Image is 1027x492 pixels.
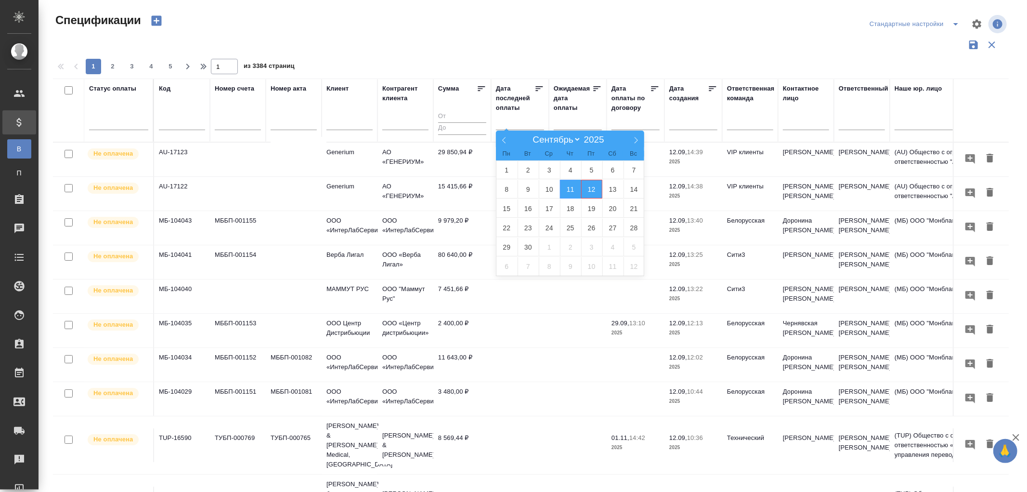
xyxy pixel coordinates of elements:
[93,252,133,261] p: Не оплачена
[326,353,373,372] p: ООО «ИнтерЛабСервис»
[326,216,373,235] p: ООО «ИнтерЛабСервис»
[53,13,141,28] span: Спецификации
[890,143,1005,176] td: (AU) Общество с ограниченной ответственностью "АЛС"
[154,382,210,416] td: МБ-104029
[982,150,998,168] button: Удалить
[496,199,518,218] span: Сентябрь 15, 2025
[669,191,717,201] p: 2025
[210,211,266,245] td: МББП-001155
[382,182,429,201] p: АО «ГЕНЕРИУМ»
[997,441,1014,461] span: 🙏
[624,180,645,199] span: Сентябрь 14, 2025
[326,147,373,157] p: Generium
[326,182,373,191] p: Generium
[669,443,717,452] p: 2025
[687,434,703,441] p: 10:36
[669,354,687,361] p: 12.09,
[669,226,717,235] p: 2025
[669,294,717,304] p: 2025
[581,134,611,145] input: Год
[687,285,703,293] p: 13:22
[326,84,349,93] div: Клиент
[890,348,1005,382] td: (МБ) ООО "Монблан"
[834,143,890,176] td: [PERSON_NAME]
[982,321,998,339] button: Удалить
[559,151,581,157] span: Чт
[834,348,890,382] td: [PERSON_NAME] [PERSON_NAME]
[687,251,703,258] p: 13:25
[496,218,518,237] span: Сентябрь 22, 2025
[93,183,133,193] p: Не оплачена
[867,16,965,32] div: split button
[438,84,459,93] div: Сумма
[669,148,687,156] p: 12.09,
[560,218,581,237] span: Сентябрь 25, 2025
[159,84,170,93] div: Код
[602,238,624,256] span: Октябрь 4, 2025
[538,151,559,157] span: Ср
[687,354,703,361] p: 12:02
[154,245,210,279] td: МБ-104041
[624,199,645,218] span: Сентябрь 21, 2025
[496,238,518,256] span: Сентябрь 29, 2025
[326,250,373,260] p: Верба Лигал
[382,319,429,338] p: ООО «Центр дистрибьюции»
[215,84,254,93] div: Номер счета
[433,177,491,211] td: 15 415,66 ₽
[143,62,159,71] span: 4
[93,320,133,330] p: Не оплачена
[982,253,998,270] button: Удалить
[722,177,778,211] td: VIP клиенты
[496,84,534,113] div: Дата последней оплаты
[722,211,778,245] td: Белорусская
[669,84,708,103] div: Дата создания
[433,245,491,279] td: 80 640,00 ₽
[834,177,890,211] td: [PERSON_NAME]
[517,151,538,157] span: Вт
[581,151,602,157] span: Пт
[611,434,629,441] p: 01.11,
[890,211,1005,245] td: (МБ) ООО "Монблан"
[669,260,717,269] p: 2025
[560,199,581,218] span: Сентябрь 18, 2025
[778,279,834,313] td: [PERSON_NAME] [PERSON_NAME]
[210,382,266,416] td: МББП-001151
[581,160,602,179] span: Сентябрь 5, 2025
[834,428,890,462] td: [PERSON_NAME] [PERSON_NAME]
[539,160,560,179] span: Сентябрь 3, 2025
[669,397,717,406] p: 2025
[722,314,778,347] td: Белорусская
[581,180,602,199] span: Сентябрь 12, 2025
[326,284,373,294] p: МАММУТ РУС
[602,151,623,157] span: Сб
[669,251,687,258] p: 12.09,
[93,217,133,227] p: Не оплачена
[890,245,1005,279] td: (МБ) ООО "Монблан"
[722,348,778,382] td: Белорусская
[624,160,645,179] span: Сентябрь 7, 2025
[89,84,136,93] div: Статус оплаты
[12,168,26,178] span: П
[669,183,687,190] p: 12.09,
[154,143,210,176] td: AU-17123
[560,160,581,179] span: Сентябрь 4, 2025
[154,211,210,245] td: МБ-104043
[266,348,322,382] td: МББП-001082
[154,348,210,382] td: МБ-104034
[687,183,703,190] p: 14:38
[982,184,998,202] button: Удалить
[433,211,491,245] td: 9 979,20 ₽
[602,160,624,179] span: Сентябрь 6, 2025
[210,314,266,347] td: МББП-001153
[143,59,159,74] button: 4
[727,84,775,103] div: Ответственная команда
[964,36,983,54] button: Сохранить фильтры
[982,287,998,305] button: Удалить
[988,15,1009,33] span: Посмотреть информацию
[433,428,491,462] td: 8 569,44 ₽
[611,319,629,327] p: 29.09,
[266,428,322,462] td: ТУБП-000765
[722,382,778,416] td: Белорусская
[687,217,703,224] p: 13:40
[890,177,1005,211] td: (AU) Общество с ограниченной ответственностью "АЛС"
